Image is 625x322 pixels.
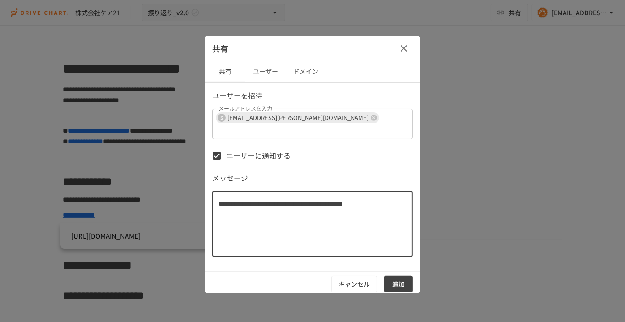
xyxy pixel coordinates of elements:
span: [EMAIL_ADDRESS][PERSON_NAME][DOMAIN_NAME] [224,112,372,123]
div: 共有 [205,36,420,61]
button: ドメイン [286,61,326,82]
label: メールアドレスを入力 [218,105,272,112]
span: ユーザーに通知する [226,150,291,162]
button: 追加 [384,276,413,292]
button: ユーザー [245,61,286,82]
button: 共有 [205,61,245,82]
div: S [218,114,226,122]
p: メッセージ [212,172,413,184]
p: ユーザーを招待 [212,90,413,102]
button: キャンセル [331,276,377,292]
div: S[EMAIL_ADDRESS][PERSON_NAME][DOMAIN_NAME] [216,112,379,123]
